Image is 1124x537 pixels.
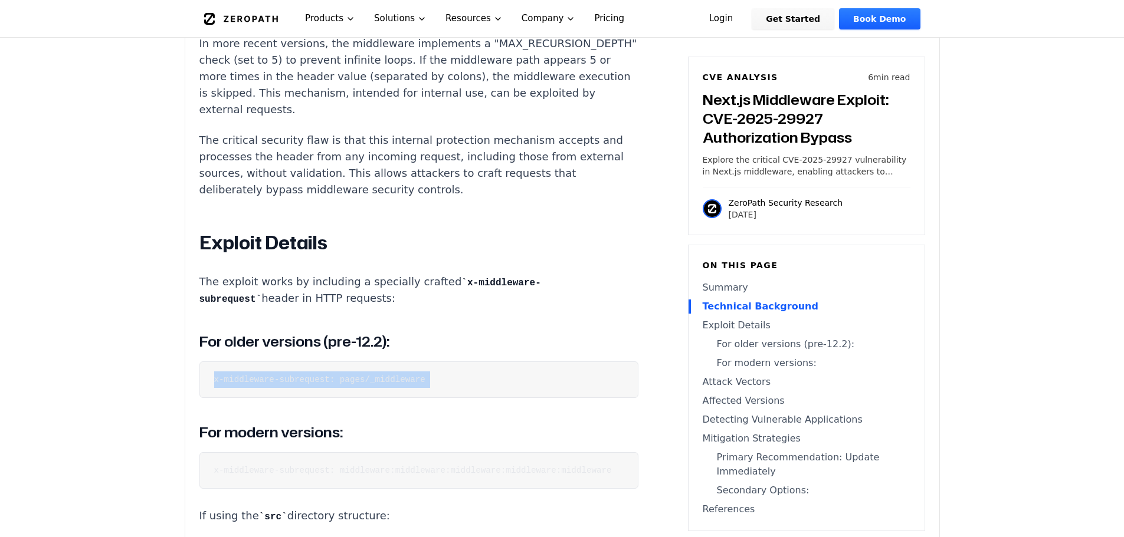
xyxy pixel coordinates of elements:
[703,71,778,83] h6: CVE Analysis
[703,154,910,177] p: Explore the critical CVE-2025-29927 vulnerability in Next.js middleware, enabling attackers to by...
[703,281,910,295] a: Summary
[199,231,638,255] h2: Exploit Details
[214,466,612,475] code: x-middleware-subrequest: middleware:middleware:middleware:middleware:middleware
[703,259,910,271] h6: On this page
[703,318,910,332] a: Exploit Details
[839,8,920,29] a: Book Demo
[703,337,910,351] a: For older versions (pre-12.2):
[703,502,910,516] a: References
[868,71,910,83] p: 6 min read
[259,512,287,522] code: src
[703,483,910,498] a: Secondary Options:
[703,431,910,446] a: Mitigation Strategies
[729,197,843,209] p: ZeroPath Security Research
[703,413,910,427] a: Detecting Vulnerable Applications
[703,90,910,147] h3: Next.js Middleware Exploit: CVE-2025-29927 Authorization Bypass
[703,356,910,370] a: For modern versions:
[199,35,638,118] p: In more recent versions, the middleware implements a "MAX_RECURSION_DEPTH" check (set to 5) to pr...
[199,508,638,525] p: If using the directory structure:
[199,274,638,308] p: The exploit works by including a specially crafted header in HTTP requests:
[703,394,910,408] a: Affected Versions
[703,450,910,479] a: Primary Recommendation: Update Immediately
[199,421,638,443] h3: For modern versions:
[695,8,748,29] a: Login
[214,375,425,384] code: x-middleware-subrequest: pages/_middleware
[199,132,638,198] p: The critical security flaw is that this internal protection mechanism accepts and processes the h...
[703,199,722,218] img: ZeroPath Security Research
[729,209,843,220] p: [DATE]
[703,375,910,389] a: Attack Vectors
[703,299,910,314] a: Technical Background
[752,8,834,29] a: Get Started
[199,331,638,352] h3: For older versions (pre-12.2):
